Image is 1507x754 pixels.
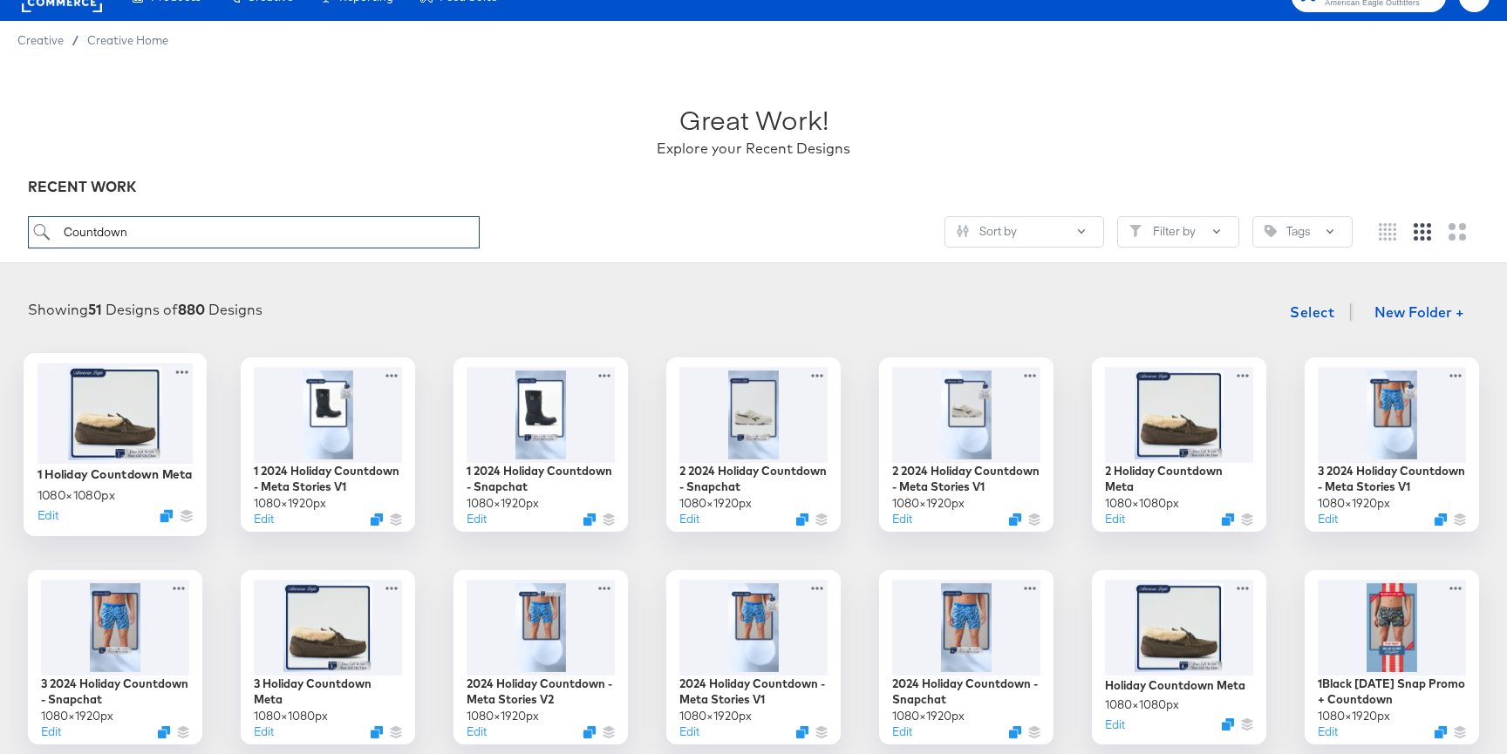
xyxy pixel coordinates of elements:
[254,495,326,512] div: 1080 × 1920 px
[467,495,539,512] div: 1080 × 1920 px
[583,726,596,738] svg: Duplicate
[1414,223,1431,241] svg: Medium grid
[1252,216,1353,248] button: TagTags
[17,33,64,47] span: Creative
[1435,726,1447,738] svg: Duplicate
[1105,717,1125,733] button: Edit
[371,726,383,738] svg: Duplicate
[41,676,189,708] div: 3 2024 Holiday Countdown - Snapchat
[1105,463,1253,495] div: 2 Holiday Countdown Meta
[1105,677,1245,694] div: Holiday Countdown Meta
[666,357,841,532] div: 2 2024 Holiday Countdown - Snapchat1080×1920pxEditDuplicate
[1379,223,1396,241] svg: Small grid
[879,570,1054,744] div: 2024 Holiday Countdown - Snapchat1080×1920pxEditDuplicate
[467,676,615,708] div: 2024 Holiday Countdown - Meta Stories V2
[1318,511,1338,527] button: Edit
[583,513,596,526] svg: Duplicate
[679,723,699,740] button: Edit
[371,513,383,526] svg: Duplicate
[1435,513,1447,526] svg: Duplicate
[1318,463,1466,495] div: 3 2024 Holiday Countdown - Meta Stories V1
[796,513,808,526] svg: Duplicate
[1318,723,1338,740] button: Edit
[1222,718,1234,730] svg: Duplicate
[679,495,752,512] div: 1080 × 1920 px
[453,570,628,744] div: 2024 Holiday Countdown - Meta Stories V21080×1920pxEditDuplicate
[1117,216,1239,248] button: FilterFilter by
[254,463,402,495] div: 1 2024 Holiday Countdown - Meta Stories V1
[1449,223,1466,241] svg: Large grid
[944,216,1104,248] button: SlidersSort by
[38,486,115,503] div: 1080 × 1080 px
[254,708,328,724] div: 1080 × 1080 px
[38,506,58,523] button: Edit
[1290,300,1334,324] span: Select
[892,723,912,740] button: Edit
[28,177,1479,197] div: RECENT WORK
[64,33,87,47] span: /
[467,511,487,527] button: Edit
[892,676,1040,708] div: 2024 Holiday Countdown - Snapchat
[1105,511,1125,527] button: Edit
[28,570,202,744] div: 3 2024 Holiday Countdown - Snapchat1080×1920pxEditDuplicate
[38,465,192,482] div: 1 Holiday Countdown Meta
[88,301,102,318] strong: 51
[1105,696,1179,713] div: 1080 × 1080 px
[679,708,752,724] div: 1080 × 1920 px
[1105,495,1179,512] div: 1080 × 1080 px
[28,300,263,320] div: Showing Designs of Designs
[467,708,539,724] div: 1080 × 1920 px
[892,463,1040,495] div: 2 2024 Holiday Countdown - Meta Stories V1
[796,726,808,738] svg: Duplicate
[892,495,965,512] div: 1080 × 1920 px
[957,225,969,237] svg: Sliders
[41,723,61,740] button: Edit
[1305,570,1479,744] div: 1Black [DATE] Snap Promo + Countdown1080×1920pxEditDuplicate
[1360,297,1479,330] button: New Folder +
[1283,295,1341,329] button: Select
[87,33,168,47] a: Creative Home
[892,708,965,724] div: 1080 × 1920 px
[41,708,113,724] div: 1080 × 1920 px
[679,463,828,495] div: 2 2024 Holiday Countdown - Snapchat
[679,676,828,708] div: 2024 Holiday Countdown - Meta Stories V1
[1092,570,1266,744] div: Holiday Countdown Meta1080×1080pxEditDuplicate
[24,353,207,536] div: 1 Holiday Countdown Meta1080×1080pxEditDuplicate
[679,101,829,139] div: Great Work!
[879,357,1054,532] div: 2 2024 Holiday Countdown - Meta Stories V11080×1920pxEditDuplicate
[453,357,628,532] div: 1 2024 Holiday Countdown - Snapchat1080×1920pxEditDuplicate
[254,511,274,527] button: Edit
[241,357,415,532] div: 1 2024 Holiday Countdown - Meta Stories V11080×1920pxEditDuplicate
[254,723,274,740] button: Edit
[467,463,615,495] div: 1 2024 Holiday Countdown - Snapchat
[1129,225,1142,237] svg: Filter
[1092,357,1266,532] div: 2 Holiday Countdown Meta1080×1080pxEditDuplicate
[28,216,480,248] input: Search for a design
[1318,495,1390,512] div: 1080 × 1920 px
[160,509,173,522] svg: Duplicate
[1318,676,1466,708] div: 1Black [DATE] Snap Promo + Countdown
[241,570,415,744] div: 3 Holiday Countdown Meta1080×1080pxEditDuplicate
[1222,513,1234,526] svg: Duplicate
[657,139,850,159] div: Explore your Recent Designs
[1009,513,1021,526] svg: Duplicate
[892,511,912,527] button: Edit
[158,726,170,738] svg: Duplicate
[1009,726,1021,738] svg: Duplicate
[178,301,205,318] strong: 880
[1265,225,1277,237] svg: Tag
[1318,708,1390,724] div: 1080 × 1920 px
